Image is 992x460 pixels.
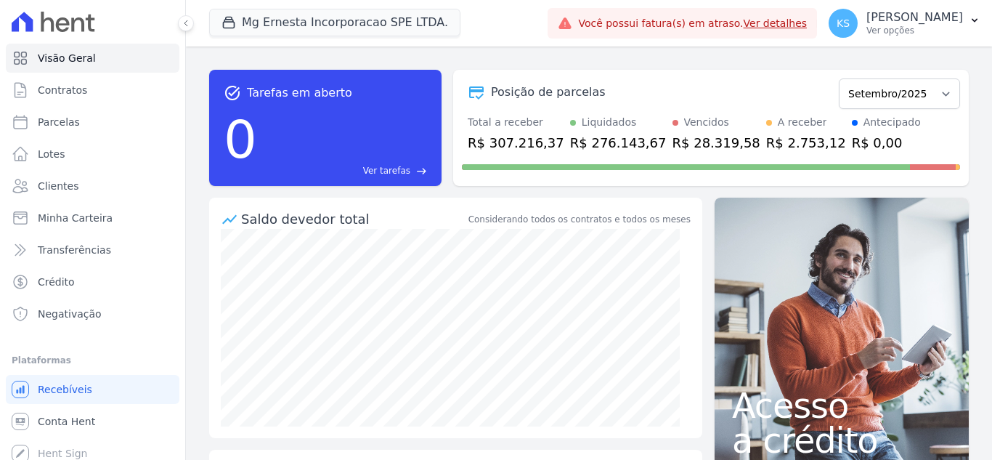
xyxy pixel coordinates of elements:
a: Negativação [6,299,179,328]
div: R$ 0,00 [852,133,921,153]
a: Transferências [6,235,179,265]
div: Liquidados [582,115,637,130]
a: Clientes [6,172,179,201]
div: R$ 307.216,37 [468,133,564,153]
span: a crédito [732,423,951,458]
div: R$ 276.143,67 [570,133,667,153]
span: Você possui fatura(s) em atraso. [578,16,807,31]
span: Contratos [38,83,87,97]
span: Clientes [38,179,78,193]
span: task_alt [224,84,241,102]
div: Considerando todos os contratos e todos os meses [468,213,691,226]
a: Crédito [6,267,179,296]
a: Minha Carteira [6,203,179,233]
a: Ver tarefas east [263,164,427,177]
div: Posição de parcelas [491,84,606,101]
span: Minha Carteira [38,211,113,225]
span: Recebíveis [38,382,92,397]
a: Recebíveis [6,375,179,404]
span: Conta Hent [38,414,95,429]
span: Ver tarefas [363,164,410,177]
span: east [416,166,427,177]
div: 0 [224,102,257,177]
span: Transferências [38,243,111,257]
div: Antecipado [863,115,921,130]
div: Total a receber [468,115,564,130]
span: Parcelas [38,115,80,129]
a: Parcelas [6,108,179,137]
div: Plataformas [12,352,174,369]
div: R$ 2.753,12 [766,133,846,153]
span: Tarefas em aberto [247,84,352,102]
button: KS [PERSON_NAME] Ver opções [817,3,992,44]
div: A receber [778,115,827,130]
a: Visão Geral [6,44,179,73]
span: Crédito [38,275,75,289]
span: Visão Geral [38,51,96,65]
div: Saldo devedor total [241,209,465,229]
button: Mg Ernesta Incorporacao SPE LTDA. [209,9,460,36]
span: Negativação [38,307,102,321]
p: Ver opções [866,25,963,36]
a: Lotes [6,140,179,169]
span: Acesso [732,388,951,423]
div: R$ 28.319,58 [672,133,760,153]
a: Contratos [6,76,179,105]
span: Lotes [38,147,65,161]
div: Vencidos [684,115,729,130]
span: KS [837,18,850,28]
p: [PERSON_NAME] [866,10,963,25]
a: Ver detalhes [744,17,808,29]
a: Conta Hent [6,407,179,436]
